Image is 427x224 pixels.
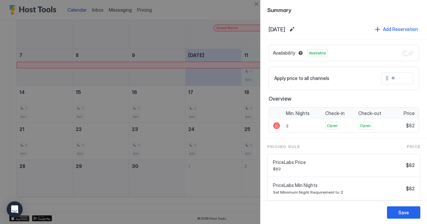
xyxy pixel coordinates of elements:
span: Open [360,123,371,129]
span: $82 [406,186,415,192]
span: Price [404,110,415,116]
span: Check-out [358,110,381,116]
span: $82 [406,123,415,129]
span: Available [309,50,326,56]
button: Add Reservation [374,25,419,34]
div: Save [398,209,409,216]
span: $ [386,75,389,81]
span: Open [327,123,338,129]
span: [DATE] [269,26,285,33]
span: 2 [286,123,289,128]
span: Summary [267,5,420,14]
span: Availability [273,50,295,56]
span: Min. Nights [286,110,310,116]
span: PriceLabs Min Nights [273,182,403,188]
span: Check-in [325,110,345,116]
span: Price [407,144,420,150]
button: Blocked dates override all pricing rules and remain unavailable until manually unblocked [297,49,305,57]
div: Open Intercom Messenger [7,201,23,217]
span: PriceLabs Price [273,159,403,165]
span: Pricing Rule [267,144,300,150]
span: Apply price to all channels [274,75,329,81]
div: Add Reservation [383,26,418,33]
button: Edit date range [288,25,296,33]
span: Overview [269,95,419,102]
span: $82 [273,166,403,171]
button: Save [387,206,420,219]
span: $82 [406,162,415,168]
span: Set Minimum Night Requirement to 2 [273,190,403,195]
